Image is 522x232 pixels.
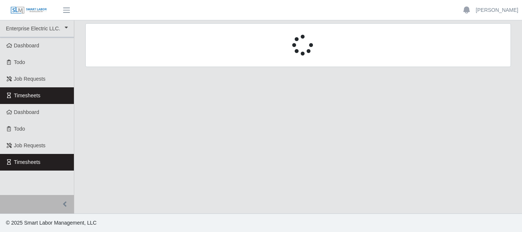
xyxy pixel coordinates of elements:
a: [PERSON_NAME] [476,6,518,14]
span: Todo [14,59,25,65]
span: Todo [14,126,25,132]
img: SLM Logo [10,6,47,14]
span: © 2025 Smart Labor Management, LLC [6,220,96,226]
span: Timesheets [14,93,41,98]
span: Dashboard [14,109,40,115]
span: Job Requests [14,142,46,148]
span: Timesheets [14,159,41,165]
span: Dashboard [14,43,40,48]
span: Job Requests [14,76,46,82]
